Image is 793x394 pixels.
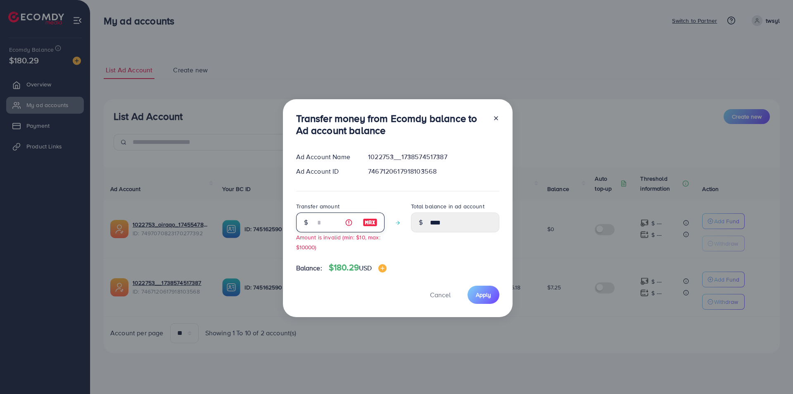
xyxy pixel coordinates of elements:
h3: Transfer money from Ecomdy balance to Ad account balance [296,112,486,136]
span: Cancel [430,290,451,299]
div: 1022753__1738574517387 [361,152,506,162]
span: USD [359,263,372,272]
small: Amount is invalid (min: $10, max: $10000) [296,233,380,251]
label: Transfer amount [296,202,340,210]
div: Ad Account Name [290,152,362,162]
div: Ad Account ID [290,167,362,176]
label: Total balance in ad account [411,202,484,210]
button: Apply [468,286,499,303]
img: image [378,264,387,272]
div: 7467120617918103568 [361,167,506,176]
button: Cancel [420,286,461,303]
span: Apply [476,291,491,299]
iframe: Chat [758,357,787,388]
span: Balance: [296,263,322,273]
img: image [363,217,378,227]
h4: $180.29 [329,263,387,273]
